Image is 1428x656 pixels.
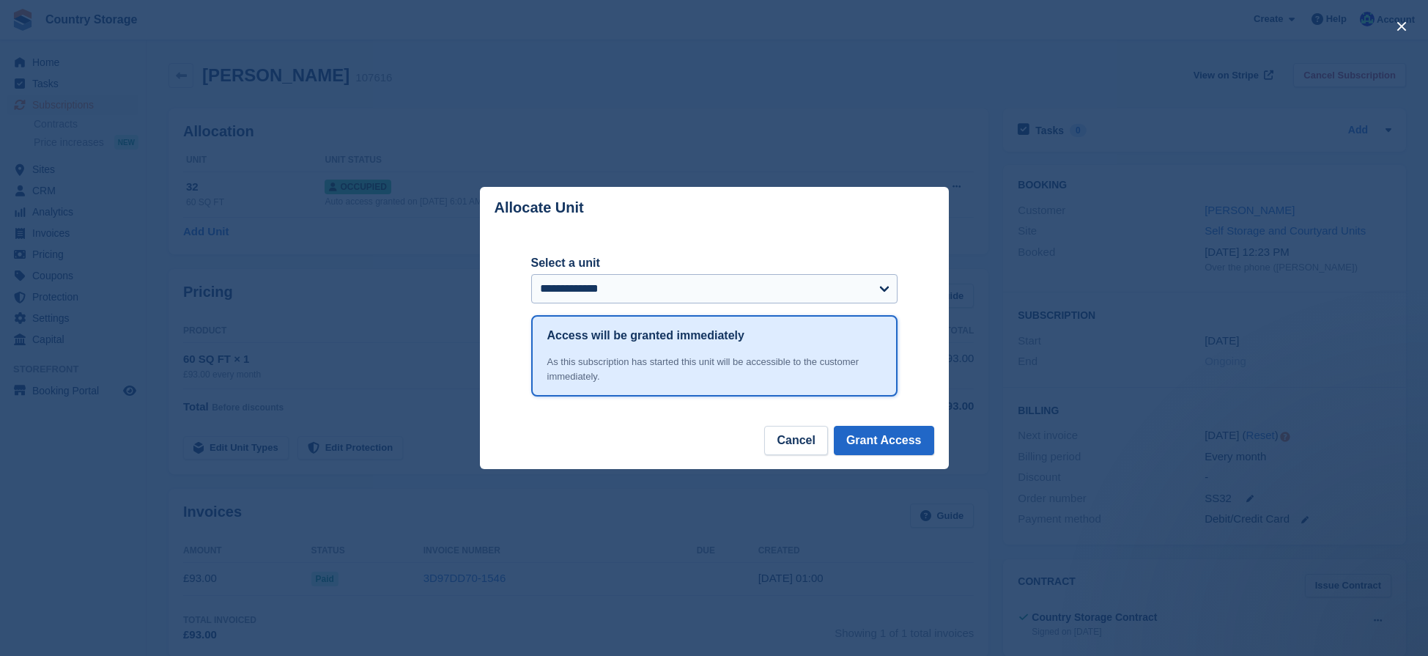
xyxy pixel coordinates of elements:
p: Allocate Unit [495,199,584,216]
button: Grant Access [834,426,934,455]
label: Select a unit [531,254,898,272]
button: Cancel [764,426,827,455]
button: close [1390,15,1413,38]
div: As this subscription has started this unit will be accessible to the customer immediately. [547,355,881,383]
h1: Access will be granted immediately [547,327,744,344]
